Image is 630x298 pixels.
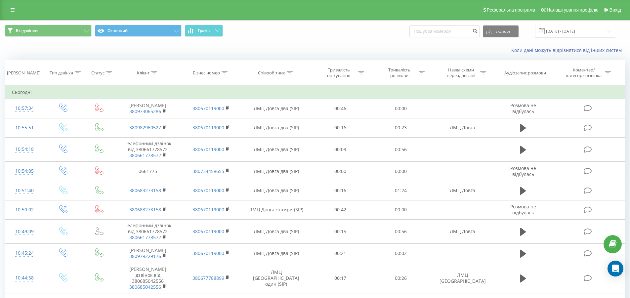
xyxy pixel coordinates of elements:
td: 00:00 [371,99,431,118]
td: ЛМЦ Довга два (SIP) [242,99,310,118]
td: ЛМЦ Довга два (SIP) [242,219,310,244]
td: 00:42 [310,200,371,219]
div: 10:54:18 [12,143,37,156]
td: 01:24 [371,181,431,200]
a: 380677788899 [192,275,224,281]
a: 380734458655 [192,168,224,174]
td: 00:16 [310,118,371,137]
td: Телефонний дзвінок від 380661778572 [116,219,179,244]
td: Телефонний дзвінок від 380661778572 [116,137,179,162]
div: 10:51:40 [12,184,37,197]
div: 10:50:02 [12,203,37,216]
div: 10:55:51 [12,121,37,134]
td: ЛМЦ Довга [431,219,494,244]
td: ЛМЦ Довга два (SIP) [242,162,310,181]
span: Всі дзвінки [16,28,38,33]
a: 380661778572 [129,234,161,240]
td: 00:15 [310,219,371,244]
div: Назва схеми переадресації [443,67,479,78]
td: [PERSON_NAME] [116,99,179,118]
button: Основний [95,25,182,37]
button: Експорт [483,25,519,37]
td: ЛМЦ Довга чотири (SIP) [242,200,310,219]
td: [PERSON_NAME] дзвінок від 380685042556 [116,263,179,293]
td: 00:56 [371,219,431,244]
div: 10:44:58 [12,272,37,284]
td: 00:16 [310,181,371,200]
a: 380670119000 [192,206,224,213]
a: 380979229176 [129,253,161,259]
div: 10:54:05 [12,165,37,178]
input: Пошук за номером [409,25,480,37]
td: ЛМЦ Довга [431,118,494,137]
a: 380661778572 [129,152,161,158]
span: Налаштування профілю [547,7,598,13]
button: Всі дзвінки [5,25,92,37]
div: Статус [91,70,105,76]
td: Сьогодні [5,86,625,99]
td: ЛМЦ Довга два (SIP) [242,118,310,137]
a: 380670119000 [192,187,224,193]
td: [PERSON_NAME] [116,244,179,263]
a: 380683273158 [129,206,161,213]
span: Розмова не відбулась [510,203,536,216]
a: 380685042556 [129,284,161,290]
td: 00:09 [310,137,371,162]
td: 0661775 [116,162,179,181]
td: 00:17 [310,263,371,293]
a: Коли дані можуть відрізнятися вiд інших систем [511,47,625,53]
div: Open Intercom Messenger [608,261,623,277]
td: 00:00 [371,162,431,181]
span: Реферальна програма [487,7,535,13]
div: [PERSON_NAME] [7,70,40,76]
td: 00:23 [371,118,431,137]
div: 10:57:34 [12,102,37,115]
span: Вихід [609,7,621,13]
div: Коментар/категорія дзвінка [565,67,603,78]
a: 380670119000 [192,146,224,152]
div: Співробітник [258,70,285,76]
span: Розмова не відбулась [510,102,536,114]
td: ЛМЦ Довга [431,181,494,200]
a: 380670119000 [192,124,224,131]
a: 380683273158 [129,187,161,193]
td: ЛМЦ Довга два (SIP) [242,244,310,263]
td: 00:56 [371,137,431,162]
button: Графік [185,25,223,37]
div: Тривалість очікування [321,67,357,78]
a: 380670119000 [192,105,224,111]
td: 00:21 [310,244,371,263]
td: ЛМЦ Довга два (SIP) [242,181,310,200]
td: ЛМЦ [GEOGRAPHIC_DATA] один (SIP) [242,263,310,293]
div: Клієнт [137,70,149,76]
a: 380982960527 [129,124,161,131]
div: 10:49:09 [12,225,37,238]
td: 00:02 [371,244,431,263]
span: Графік [198,28,211,33]
a: 380670119000 [192,250,224,256]
div: 10:45:24 [12,247,37,260]
td: 00:26 [371,263,431,293]
div: Тип дзвінка [50,70,73,76]
td: 00:46 [310,99,371,118]
td: ЛМЦ [GEOGRAPHIC_DATA] [431,263,494,293]
a: 380973065286 [129,108,161,114]
div: Тривалість розмови [382,67,417,78]
div: Аудіозапис розмови [504,70,546,76]
div: Бізнес номер [193,70,220,76]
td: ЛМЦ Довга два (SIP) [242,137,310,162]
span: Розмова не відбулась [510,165,536,177]
td: 00:00 [371,200,431,219]
td: 00:00 [310,162,371,181]
a: 380670119000 [192,228,224,234]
